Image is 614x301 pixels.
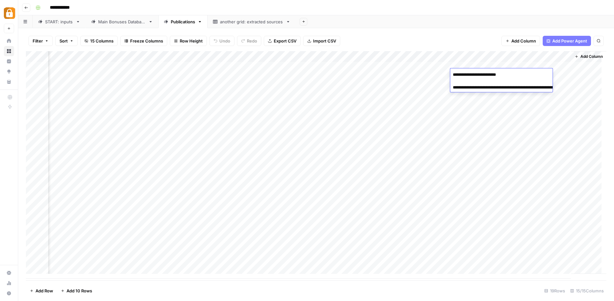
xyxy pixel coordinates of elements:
[4,278,14,288] a: Usage
[247,38,257,44] span: Redo
[26,286,57,296] button: Add Row
[4,46,14,56] a: Browse
[57,286,96,296] button: Add 10 Rows
[501,36,540,46] button: Add Column
[4,288,14,298] button: Help + Support
[572,52,605,61] button: Add Column
[33,15,86,28] a: START: inputs
[67,288,92,294] span: Add 10 Rows
[28,36,53,46] button: Filter
[4,7,15,19] img: Adzz Logo
[274,38,296,44] span: Export CSV
[4,66,14,77] a: Opportunities
[55,36,78,46] button: Sort
[170,36,207,46] button: Row Height
[542,286,568,296] div: 19 Rows
[90,38,114,44] span: 15 Columns
[4,36,14,46] a: Home
[237,36,261,46] button: Redo
[130,38,163,44] span: Freeze Columns
[580,54,603,59] span: Add Column
[219,38,230,44] span: Undo
[158,15,208,28] a: Publications
[59,38,68,44] span: Sort
[4,77,14,87] a: Your Data
[86,15,158,28] a: Main Bonuses Database
[80,36,118,46] button: 15 Columns
[98,19,146,25] div: Main Bonuses Database
[45,19,73,25] div: START: inputs
[33,38,43,44] span: Filter
[120,36,167,46] button: Freeze Columns
[303,36,340,46] button: Import CSV
[511,38,536,44] span: Add Column
[35,288,53,294] span: Add Row
[543,36,591,46] button: Add Power Agent
[220,19,283,25] div: another grid: extracted sources
[208,15,296,28] a: another grid: extracted sources
[180,38,203,44] span: Row Height
[552,38,587,44] span: Add Power Agent
[4,56,14,66] a: Insights
[4,268,14,278] a: Settings
[4,5,14,21] button: Workspace: Adzz
[313,38,336,44] span: Import CSV
[209,36,234,46] button: Undo
[171,19,195,25] div: Publications
[568,286,606,296] div: 15/15 Columns
[264,36,301,46] button: Export CSV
